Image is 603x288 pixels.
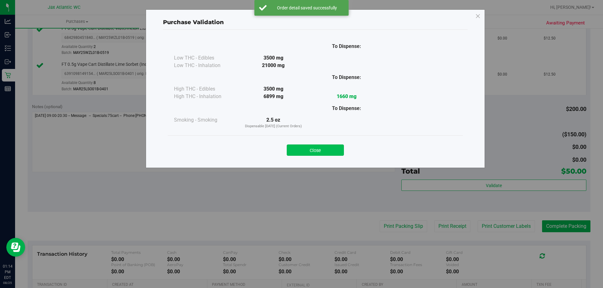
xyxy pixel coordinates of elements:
strong: 1660 mg [337,93,356,99]
iframe: Resource center [6,238,25,257]
div: Low THC - Edibles [174,54,237,62]
div: Low THC - Inhalation [174,62,237,69]
div: Order detail saved successfully [270,5,344,11]
div: 3500 mg [237,85,310,93]
div: To Dispense: [310,105,383,112]
p: Dispensable [DATE] (Current Orders) [237,124,310,129]
span: Purchase Validation [163,19,224,26]
button: Close [287,144,344,156]
div: 2.5 oz [237,116,310,129]
div: To Dispense: [310,74,383,81]
div: High THC - Inhalation [174,93,237,100]
div: To Dispense: [310,43,383,50]
div: High THC - Edibles [174,85,237,93]
div: 21000 mg [237,62,310,69]
div: Smoking - Smoking [174,116,237,124]
div: 6899 mg [237,93,310,100]
div: 3500 mg [237,54,310,62]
